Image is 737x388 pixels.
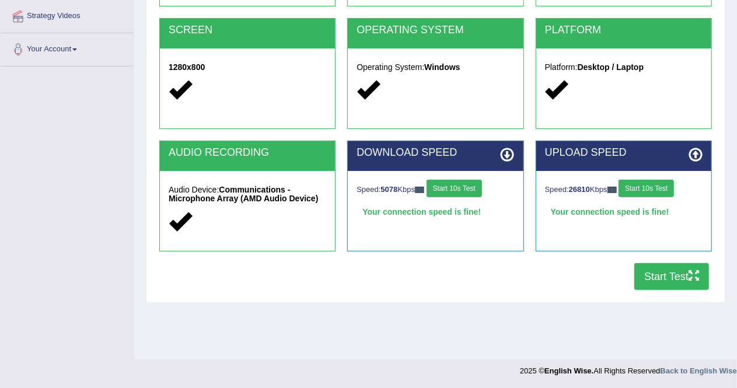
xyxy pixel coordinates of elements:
div: Speed: Kbps [545,180,703,200]
button: Start 10s Test [427,180,482,197]
strong: Windows [424,62,460,72]
strong: 26810 [569,185,590,194]
h2: UPLOAD SPEED [545,147,703,159]
button: Start Test [634,263,709,290]
div: 2025 © All Rights Reserved [520,359,737,376]
strong: Desktop / Laptop [578,62,644,72]
a: Back to English Wise [661,366,737,375]
div: Your connection speed is fine! [357,203,514,221]
h2: PLATFORM [545,25,703,36]
h5: Platform: [545,63,703,72]
a: Your Account [1,33,134,62]
strong: 1280x800 [169,62,205,72]
h2: AUDIO RECORDING [169,147,326,159]
strong: Communications - Microphone Array (AMD Audio Device) [169,185,318,203]
h2: DOWNLOAD SPEED [357,147,514,159]
img: ajax-loader-fb-connection.gif [607,187,617,193]
img: ajax-loader-fb-connection.gif [415,187,424,193]
h2: OPERATING SYSTEM [357,25,514,36]
strong: English Wise. [544,366,593,375]
h5: Operating System: [357,63,514,72]
button: Start 10s Test [619,180,674,197]
h5: Audio Device: [169,186,326,204]
div: Speed: Kbps [357,180,514,200]
div: Your connection speed is fine! [545,203,703,221]
strong: 5078 [381,185,398,194]
h2: SCREEN [169,25,326,36]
